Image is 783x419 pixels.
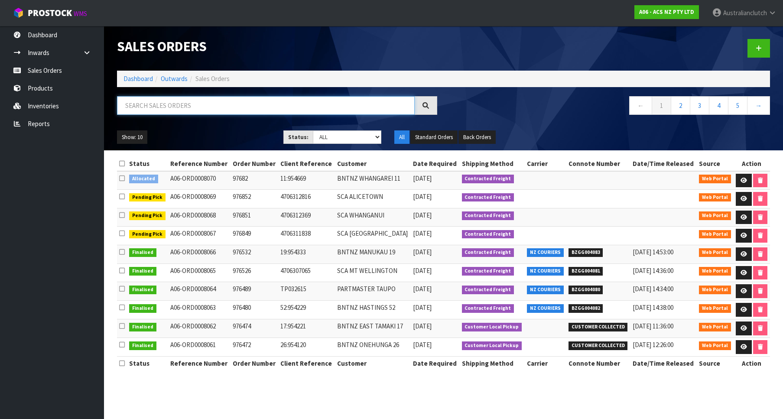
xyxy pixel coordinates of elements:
th: Reference Number [168,357,231,370]
td: 976849 [231,227,278,245]
td: 976472 [231,338,278,357]
th: Client Reference [278,357,335,370]
td: 19:954333 [278,245,335,263]
span: Customer Local Pickup [462,341,522,350]
th: Connote Number [566,157,630,171]
th: Date/Time Released [630,157,697,171]
span: [DATE] 14:53:00 [633,248,673,256]
button: Back Orders [458,130,496,144]
span: [DATE] 14:38:00 [633,303,673,312]
span: Contracted Freight [462,193,514,202]
span: Allocated [129,175,158,183]
td: A06-ORD0008062 [168,319,231,338]
span: CUSTOMER COLLECTED [569,323,628,331]
td: 4706312369 [278,208,335,227]
td: A06-ORD0008065 [168,263,231,282]
td: BNTNZ HASTINGS 52 [335,301,411,319]
th: Date/Time Released [630,357,697,370]
th: Client Reference [278,157,335,171]
td: 97682 [231,171,278,190]
td: 976474 [231,319,278,338]
td: A06-ORD0008069 [168,190,231,208]
td: A06-ORD0008070 [168,171,231,190]
span: [DATE] [413,322,432,330]
td: A06-ORD0008064 [168,282,231,301]
th: Carrier [525,157,566,171]
th: Order Number [231,357,278,370]
th: Reference Number [168,157,231,171]
span: BZGG004081 [569,267,603,276]
span: Australianclutch [723,9,767,17]
span: Sales Orders [195,75,230,83]
span: [DATE] [413,229,432,237]
td: BNTNZ EAST TAMAKI 17 [335,319,411,338]
td: 976480 [231,301,278,319]
th: Shipping Method [460,357,525,370]
span: [DATE] [413,341,432,349]
td: 976532 [231,245,278,263]
td: 976852 [231,190,278,208]
th: Action [734,357,770,370]
th: Date Required [411,157,459,171]
input: Search sales orders [117,96,415,115]
a: 5 [728,96,747,115]
button: Show: 10 [117,130,147,144]
th: Status [127,357,168,370]
a: Dashboard [123,75,153,83]
span: Web Portal [699,341,731,350]
small: WMS [74,10,87,18]
a: 2 [671,96,690,115]
span: BZGG004080 [569,286,603,294]
span: Web Portal [699,175,731,183]
td: 976489 [231,282,278,301]
td: SCA MT WELLINGTON [335,263,411,282]
th: Order Number [231,157,278,171]
td: PARTMASTER TAUPO [335,282,411,301]
td: A06-ORD0008067 [168,227,231,245]
span: Finalised [129,304,156,313]
span: Contracted Freight [462,175,514,183]
td: A06-ORD0008068 [168,208,231,227]
strong: A06 - ACS NZ PTY LTD [639,8,694,16]
span: Web Portal [699,304,731,313]
span: Contracted Freight [462,211,514,220]
span: Pending Pick [129,211,166,220]
td: BNTNZ WHANGAREI 11 [335,171,411,190]
a: 1 [652,96,671,115]
a: ← [629,96,652,115]
th: Connote Number [566,357,630,370]
span: CUSTOMER COLLECTED [569,341,628,350]
td: 976851 [231,208,278,227]
span: Web Portal [699,248,731,257]
span: Web Portal [699,230,731,239]
td: 17:954221 [278,319,335,338]
nav: Page navigation [450,96,770,117]
td: SCA [GEOGRAPHIC_DATA] [335,227,411,245]
span: [DATE] [413,266,432,275]
span: Finalised [129,341,156,350]
td: SCA ALICETOWN [335,190,411,208]
span: Contracted Freight [462,230,514,239]
a: 4 [709,96,728,115]
span: ProStock [28,7,72,19]
span: Customer Local Pickup [462,323,522,331]
span: Contracted Freight [462,286,514,294]
td: SCA WHANGANUI [335,208,411,227]
button: All [394,130,409,144]
th: Customer [335,157,411,171]
span: [DATE] [413,285,432,293]
span: BZGG004082 [569,304,603,313]
span: NZ COURIERS [527,286,564,294]
td: 4706307065 [278,263,335,282]
th: Source [697,157,734,171]
a: 3 [690,96,709,115]
td: TP032615 [278,282,335,301]
th: Action [734,157,770,171]
td: 11:954669 [278,171,335,190]
span: [DATE] 14:36:00 [633,266,673,275]
span: NZ COURIERS [527,304,564,313]
button: Standard Orders [410,130,458,144]
span: Finalised [129,267,156,276]
span: Contracted Freight [462,304,514,313]
span: Contracted Freight [462,248,514,257]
